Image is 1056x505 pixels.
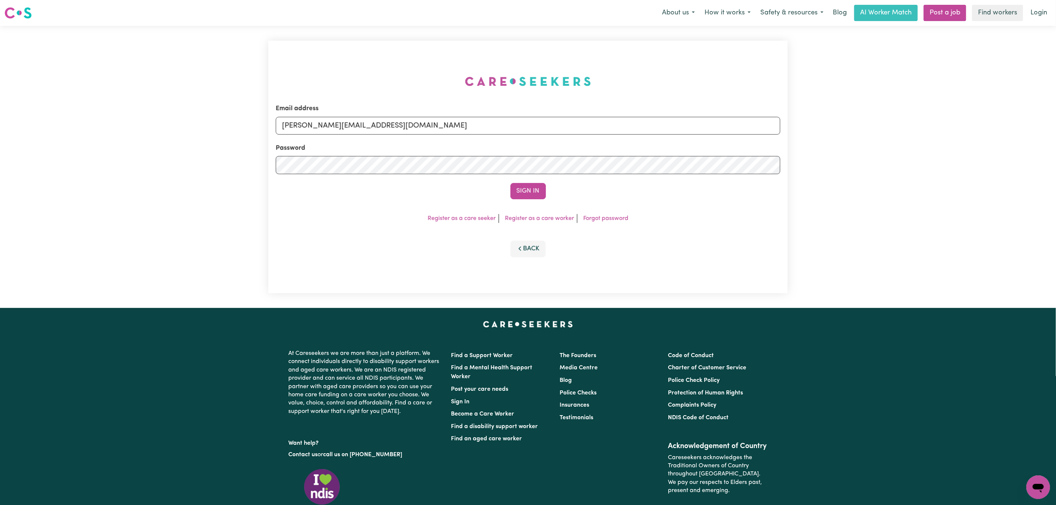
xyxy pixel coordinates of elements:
[668,353,714,359] a: Code of Conduct
[700,5,756,21] button: How it works
[4,6,32,20] img: Careseekers logo
[4,4,32,21] a: Careseekers logo
[560,402,589,408] a: Insurances
[451,353,513,359] a: Find a Support Worker
[510,241,546,257] button: Back
[854,5,918,21] a: AI Worker Match
[451,386,509,392] a: Post your care needs
[451,411,515,417] a: Become a Care Worker
[560,377,572,383] a: Blog
[289,436,442,447] p: Want help?
[276,143,305,153] label: Password
[657,5,700,21] button: About us
[451,424,538,430] a: Find a disability support worker
[560,390,597,396] a: Police Checks
[483,321,573,327] a: Careseekers home page
[560,415,593,421] a: Testimonials
[668,415,729,421] a: NDIS Code of Conduct
[289,448,442,462] p: or
[668,365,746,371] a: Charter of Customer Service
[276,104,319,113] label: Email address
[668,442,767,451] h2: Acknowledgement of Country
[756,5,828,21] button: Safety & resources
[451,399,470,405] a: Sign In
[560,353,596,359] a: The Founders
[668,451,767,498] p: Careseekers acknowledges the Traditional Owners of Country throughout [GEOGRAPHIC_DATA]. We pay o...
[428,216,496,221] a: Register as a care seeker
[451,365,533,380] a: Find a Mental Health Support Worker
[560,365,598,371] a: Media Centre
[289,452,318,458] a: Contact us
[924,5,966,21] a: Post a job
[276,117,780,135] input: Email address
[972,5,1023,21] a: Find workers
[828,5,851,21] a: Blog
[583,216,628,221] a: Forgot password
[668,377,720,383] a: Police Check Policy
[668,402,716,408] a: Complaints Policy
[451,436,522,442] a: Find an aged care worker
[323,452,403,458] a: call us on [PHONE_NUMBER]
[668,390,743,396] a: Protection of Human Rights
[505,216,574,221] a: Register as a care worker
[1026,475,1050,499] iframe: Button to launch messaging window, conversation in progress
[289,346,442,418] p: At Careseekers we are more than just a platform. We connect individuals directly to disability su...
[510,183,546,199] button: Sign In
[1026,5,1052,21] a: Login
